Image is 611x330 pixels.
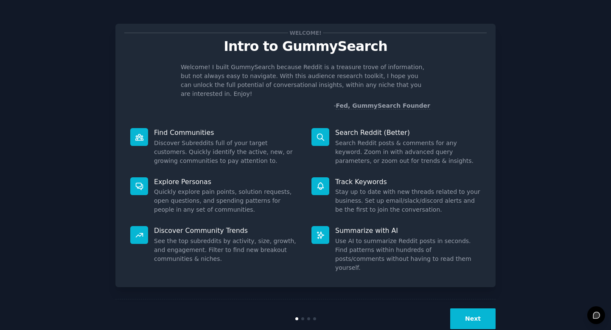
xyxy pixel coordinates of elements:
[154,237,300,263] dd: See the top subreddits by activity, size, growth, and engagement. Filter to find new breakout com...
[154,177,300,186] p: Explore Personas
[288,28,323,37] span: Welcome!
[334,101,430,110] div: -
[335,139,481,165] dd: Search Reddit posts & comments for any keyword. Zoom in with advanced query parameters, or zoom o...
[154,226,300,235] p: Discover Community Trends
[335,237,481,272] dd: Use AI to summarize Reddit posts in seconds. Find patterns within hundreds of posts/comments with...
[154,187,300,214] dd: Quickly explore pain points, solution requests, open questions, and spending patterns for people ...
[335,177,481,186] p: Track Keywords
[335,187,481,214] dd: Stay up to date with new threads related to your business. Set up email/slack/discord alerts and ...
[336,102,430,109] a: Fed, GummySearch Founder
[335,226,481,235] p: Summarize with AI
[154,139,300,165] dd: Discover Subreddits full of your target customers. Quickly identify the active, new, or growing c...
[181,63,430,98] p: Welcome! I built GummySearch because Reddit is a treasure trove of information, but not always ea...
[154,128,300,137] p: Find Communities
[450,308,496,329] button: Next
[124,39,487,54] p: Intro to GummySearch
[335,128,481,137] p: Search Reddit (Better)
